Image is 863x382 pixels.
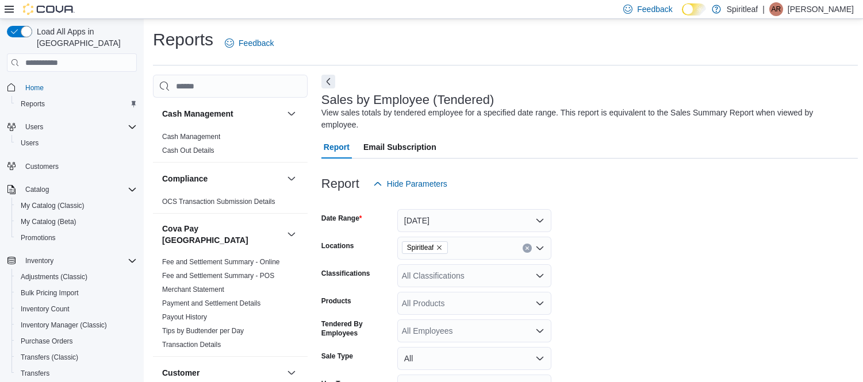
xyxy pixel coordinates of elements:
span: Bulk Pricing Import [16,286,137,300]
a: Reports [16,97,49,111]
a: Cash Management [162,133,220,141]
span: Tips by Budtender per Day [162,326,244,335]
a: Home [21,81,48,95]
button: My Catalog (Beta) [11,214,141,230]
span: Purchase Orders [21,337,73,346]
span: Inventory Manager (Classic) [16,318,137,332]
span: Home [21,80,137,94]
button: Catalog [21,183,53,196]
span: Reports [16,97,137,111]
span: Report [324,136,350,159]
a: Users [16,136,43,150]
button: Purchase Orders [11,333,141,349]
span: Transfers (Classic) [21,353,78,362]
span: Inventory Count [21,304,70,314]
button: Users [2,119,141,135]
button: Customers [2,158,141,175]
span: Customers [21,159,137,173]
span: Cash Out Details [162,146,214,155]
a: Cash Out Details [162,146,214,155]
span: Hide Parameters [387,178,447,190]
label: Locations [321,241,354,250]
div: Compliance [153,195,308,213]
button: Adjustments (Classic) [11,269,141,285]
button: Transfers (Classic) [11,349,141,365]
button: Inventory [21,254,58,268]
span: Customers [25,162,59,171]
h3: Cash Management [162,108,233,119]
a: Inventory Manager (Classic) [16,318,112,332]
button: Inventory Count [11,301,141,317]
button: Hide Parameters [369,172,452,195]
h3: Customer [162,367,200,379]
span: Load All Apps in [GEOGRAPHIC_DATA] [32,26,137,49]
span: Fee and Settlement Summary - POS [162,271,274,280]
button: Open list of options [535,299,544,308]
button: Open list of options [535,244,544,253]
a: Merchant Statement [162,285,224,294]
span: Adjustments (Classic) [16,270,137,284]
button: [DATE] [397,209,551,232]
a: Fee and Settlement Summary - POS [162,272,274,280]
button: Catalog [2,182,141,198]
a: Fee and Settlement Summary - Online [162,258,280,266]
a: Purchase Orders [16,334,78,348]
span: AR [772,2,781,16]
button: Open list of options [535,326,544,335]
button: Users [21,120,48,134]
span: Bulk Pricing Import [21,288,79,298]
button: Cova Pay [GEOGRAPHIC_DATA] [162,223,282,246]
button: Remove Spiritleaf from selection in this group [436,244,443,251]
button: Cash Management [162,108,282,119]
button: Transfers [11,365,141,381]
span: Inventory [25,256,53,265]
a: Inventory Count [16,302,74,316]
a: My Catalog (Classic) [16,199,89,213]
span: Transfers [21,369,49,378]
button: Compliance [162,173,282,184]
label: Tendered By Employees [321,319,393,338]
button: Promotions [11,230,141,246]
div: View sales totals by tendered employee for a specified date range. This report is equivalent to t... [321,107,853,131]
p: | [762,2,765,16]
button: Customer [162,367,282,379]
span: Cash Management [162,132,220,141]
a: Payment and Settlement Details [162,299,260,307]
div: Cova Pay [GEOGRAPHIC_DATA] [153,255,308,356]
span: OCS Transaction Submission Details [162,197,275,206]
h3: Sales by Employee (Tendered) [321,93,494,107]
span: My Catalog (Classic) [21,201,85,210]
label: Products [321,296,351,306]
span: Inventory Manager (Classic) [21,321,107,330]
button: Inventory Manager (Classic) [11,317,141,333]
button: Reports [11,96,141,112]
button: Cova Pay [GEOGRAPHIC_DATA] [285,227,298,241]
h3: Report [321,177,359,191]
a: Feedback [220,32,278,55]
div: Angela R [769,2,783,16]
span: Transfers [16,366,137,380]
span: Spiritleaf [407,242,434,253]
div: Cash Management [153,130,308,162]
a: Transfers [16,366,54,380]
a: Bulk Pricing Import [16,286,83,300]
span: Users [16,136,137,150]
span: Inventory Count [16,302,137,316]
span: Promotions [16,231,137,245]
p: [PERSON_NAME] [788,2,854,16]
label: Date Range [321,214,362,223]
span: Payment and Settlement Details [162,299,260,308]
button: Bulk Pricing Import [11,285,141,301]
button: Next [321,75,335,88]
span: Catalog [21,183,137,196]
button: Compliance [285,172,298,186]
button: Customer [285,366,298,380]
span: Promotions [21,233,56,242]
a: Tips by Budtender per Day [162,327,244,335]
a: Customers [21,160,63,173]
span: Users [21,120,137,134]
a: My Catalog (Beta) [16,215,81,229]
span: Catalog [25,185,49,194]
a: OCS Transaction Submission Details [162,198,275,206]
